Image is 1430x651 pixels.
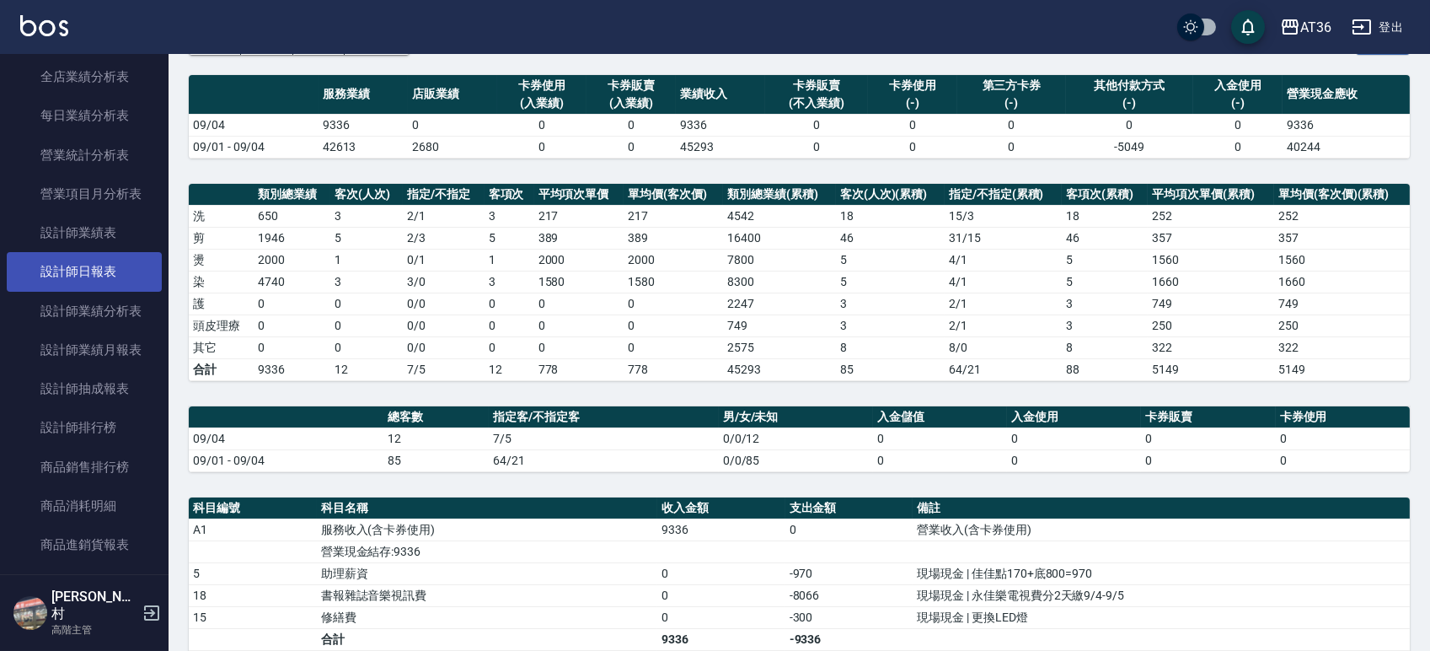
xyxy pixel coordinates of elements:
th: 類別總業績 [254,184,330,206]
td: 0 [765,136,868,158]
td: 0 [497,114,586,136]
th: 店販業績 [408,75,497,115]
td: 64/21 [489,449,719,471]
td: 0 [330,293,403,315]
td: 46 [836,227,945,249]
td: 2680 [408,136,497,158]
td: 09/01 - 09/04 [189,136,319,158]
td: 9336 [676,114,765,136]
th: 指定/不指定(累積) [945,184,1062,206]
td: 其它 [189,336,254,358]
td: 16400 [723,227,836,249]
div: (入業績) [501,94,582,112]
td: -970 [785,562,913,584]
th: 客次(人次)(累積) [836,184,945,206]
td: 0 [1007,449,1141,471]
td: 3 [1062,293,1148,315]
td: 0 [485,293,534,315]
td: 0 [330,315,403,336]
div: (-) [1070,94,1189,112]
h5: [PERSON_NAME]村 [51,589,137,622]
td: 5 [1062,249,1148,271]
th: 業績收入 [676,75,765,115]
td: 1660 [1274,271,1410,293]
a: 設計師抽成報表 [7,369,162,408]
td: 357 [1148,227,1274,249]
td: 0 [254,293,330,315]
a: 商品消耗明細 [7,487,162,525]
td: 9336 [657,519,785,541]
a: 商品進銷貨報表 [7,525,162,564]
td: 現場現金 | 永佳樂電視費分2天繳9/4-9/5 [913,584,1410,606]
td: 2000 [534,249,624,271]
div: AT36 [1300,17,1331,38]
div: 卡券使用 [501,77,582,94]
td: 0 [785,519,913,541]
td: 2000 [624,249,723,271]
td: 250 [1274,315,1410,336]
td: 1946 [254,227,330,249]
td: 0 [868,114,957,136]
td: 0/0/12 [719,428,873,449]
td: 3 [485,205,534,227]
td: 助理薪資 [317,562,657,584]
td: 0 [957,136,1066,158]
td: 0 / 0 [403,293,484,315]
td: 0 [1193,114,1283,136]
td: 9336 [254,358,330,380]
td: 0 [497,136,586,158]
th: 男/女/未知 [719,406,873,428]
div: (-) [872,94,953,112]
td: 0 [1276,449,1410,471]
td: 營業現金結存:9336 [317,541,657,562]
td: 合計 [189,358,254,380]
div: 卡券使用 [872,77,953,94]
td: 0 [624,315,723,336]
td: 5149 [1148,358,1274,380]
td: 42613 [319,136,408,158]
td: 0 [485,315,534,336]
td: 護 [189,293,254,315]
a: 營業統計分析表 [7,136,162,175]
td: 0 [873,428,1007,449]
td: 357 [1274,227,1410,249]
th: 單均價(客次價) [624,184,723,206]
td: 2 / 3 [403,227,484,249]
td: 64/21 [945,358,1062,380]
td: 0 [586,136,676,158]
th: 備註 [913,498,1410,519]
th: 卡券販賣 [1141,406,1275,428]
td: 0 [624,336,723,358]
img: Logo [20,15,68,36]
td: 9336 [319,114,408,136]
td: 12 [383,428,489,449]
td: 8 [1062,336,1148,358]
td: 9336 [657,628,785,650]
td: 5149 [1274,358,1410,380]
td: 18 [1062,205,1148,227]
td: 營業收入(含卡券使用) [913,519,1410,541]
td: 7/5 [489,428,719,449]
td: 40244 [1283,136,1410,158]
td: 3 [330,205,403,227]
th: 客次(人次) [330,184,403,206]
td: 650 [254,205,330,227]
td: 8300 [723,271,836,293]
td: 3 [1062,315,1148,336]
td: 0/0/85 [719,449,873,471]
td: 0 [657,606,785,628]
td: 5 [485,227,534,249]
td: 現場現金 | 佳佳點170+底800=970 [913,562,1410,584]
td: 749 [723,315,836,336]
td: 0 [873,449,1007,471]
td: 2575 [723,336,836,358]
td: 45293 [723,358,836,380]
td: 2 / 1 [945,293,1062,315]
td: 217 [624,205,723,227]
td: 0 [957,114,1066,136]
td: 12 [330,358,403,380]
td: 0 [657,584,785,606]
a: 設計師排行榜 [7,408,162,447]
table: a dense table [189,184,1410,381]
th: 服務業績 [319,75,408,115]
